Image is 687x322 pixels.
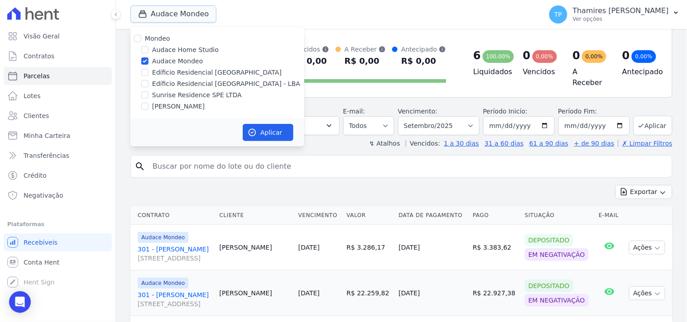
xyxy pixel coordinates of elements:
[473,48,481,63] div: 6
[298,289,320,297] a: [DATE]
[24,258,59,267] span: Conta Hent
[595,206,624,225] th: E-mail
[573,6,669,15] p: Thamires [PERSON_NAME]
[629,241,665,255] button: Ações
[145,35,170,42] label: Mondeo
[216,206,294,225] th: Cliente
[395,206,469,225] th: Data de Pagamento
[24,111,49,120] span: Clientes
[483,108,528,115] label: Período Inicío:
[138,254,212,263] span: [STREET_ADDRESS]
[4,47,112,65] a: Contratos
[622,48,630,63] div: 0
[24,171,47,180] span: Crédito
[4,186,112,204] a: Negativação
[24,191,63,200] span: Negativação
[9,291,31,313] div: Open Intercom Messenger
[292,45,329,54] div: Vencidos
[24,32,60,41] span: Visão Geral
[4,67,112,85] a: Parcelas
[216,225,294,270] td: [PERSON_NAME]
[395,270,469,316] td: [DATE]
[152,79,300,89] label: Edíficio Residencial [GEOGRAPHIC_DATA] - LBA
[345,45,386,54] div: A Receber
[4,253,112,271] a: Conta Hent
[7,219,108,230] div: Plataformas
[632,50,656,63] div: 0,00%
[618,140,673,147] a: ✗ Limpar Filtros
[615,185,673,199] button: Exportar
[345,54,386,68] div: R$ 0,00
[343,270,395,316] td: R$ 22.259,82
[343,108,365,115] label: E-mail:
[152,102,205,111] label: [PERSON_NAME]
[4,127,112,145] a: Minha Carteira
[4,233,112,251] a: Recebíveis
[292,54,329,68] div: R$ 0,00
[469,270,521,316] td: R$ 22.927,38
[523,48,531,63] div: 0
[582,50,606,63] div: 0,00%
[152,68,282,77] label: Edíficio Residencial [GEOGRAPHIC_DATA]
[24,52,54,61] span: Contratos
[525,294,589,307] div: Em negativação
[24,131,70,140] span: Minha Carteira
[369,140,400,147] label: ↯ Atalhos
[343,206,395,225] th: Valor
[24,91,41,100] span: Lotes
[529,140,568,147] a: 61 a 90 dias
[573,66,608,88] h4: A Receber
[24,238,58,247] span: Recebíveis
[152,45,219,55] label: Audace Home Studio
[483,50,514,63] div: 100,00%
[444,140,479,147] a: 1 a 30 dias
[24,151,69,160] span: Transferências
[395,225,469,270] td: [DATE]
[152,90,242,100] label: Sunrise Residence SPE LTDA
[406,140,440,147] label: Vencidos:
[4,107,112,125] a: Clientes
[243,124,293,141] button: Aplicar
[622,66,658,77] h4: Antecipado
[525,248,589,261] div: Em negativação
[4,166,112,185] a: Crédito
[130,206,216,225] th: Contrato
[138,278,188,289] span: Audace Mondeo
[469,225,521,270] td: R$ 3.383,62
[485,140,524,147] a: 31 a 60 dias
[138,299,212,308] span: [STREET_ADDRESS]
[554,11,562,18] span: TP
[523,66,558,77] h4: Vencidos
[138,245,212,263] a: 301 - [PERSON_NAME][STREET_ADDRESS]
[138,290,212,308] a: 301 - [PERSON_NAME][STREET_ADDRESS]
[542,2,687,27] button: TP Thamires [PERSON_NAME] Ver opções
[525,234,573,246] div: Depositado
[573,48,581,63] div: 0
[629,286,665,300] button: Ações
[401,45,446,54] div: Antecipado
[525,279,573,292] div: Depositado
[473,66,509,77] h4: Liquidados
[4,27,112,45] a: Visão Geral
[295,206,343,225] th: Vencimento
[4,87,112,105] a: Lotes
[343,225,395,270] td: R$ 3.286,17
[401,54,446,68] div: R$ 0,00
[634,116,673,135] button: Aplicar
[521,206,595,225] th: Situação
[533,50,557,63] div: 0,00%
[4,147,112,165] a: Transferências
[152,57,203,66] label: Audace Mondeo
[398,108,437,115] label: Vencimento:
[138,232,188,243] span: Audace Mondeo
[216,270,294,316] td: [PERSON_NAME]
[24,71,50,80] span: Parcelas
[574,140,615,147] a: + de 90 dias
[573,15,669,23] p: Ver opções
[147,157,668,175] input: Buscar por nome do lote ou do cliente
[130,5,216,23] button: Audace Mondeo
[558,107,630,116] label: Período Fim:
[135,161,145,172] i: search
[298,244,320,251] a: [DATE]
[469,206,521,225] th: Pago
